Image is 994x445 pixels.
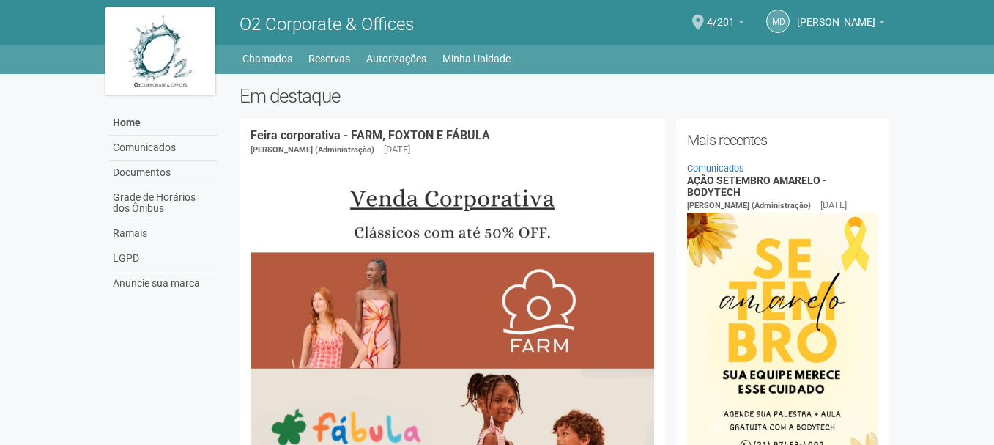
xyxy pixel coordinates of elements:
[820,199,847,212] div: [DATE]
[797,2,875,28] span: Marcelo de Andrade Ferreira
[251,145,374,155] span: [PERSON_NAME] (Administração)
[251,128,490,142] a: Feira corporativa - FARM, FOXTON E FÁBULA
[687,129,878,151] h2: Mais recentes
[109,271,218,295] a: Anuncie sua marca
[797,18,885,30] a: [PERSON_NAME]
[687,201,811,210] span: [PERSON_NAME] (Administração)
[109,136,218,161] a: Comunicados
[109,221,218,246] a: Ramais
[687,163,744,174] a: Comunicados
[687,174,827,197] a: AÇÃO SETEMBRO AMARELO - BODYTECH
[308,48,350,69] a: Reservas
[707,18,744,30] a: 4/201
[109,185,218,221] a: Grade de Horários dos Ônibus
[109,161,218,185] a: Documentos
[240,14,414,34] span: O2 Corporate & Offices
[366,48,426,69] a: Autorizações
[240,85,889,107] h2: Em destaque
[384,143,410,156] div: [DATE]
[442,48,511,69] a: Minha Unidade
[707,2,735,28] span: 4/201
[109,111,218,136] a: Home
[766,10,790,33] a: Md
[109,246,218,271] a: LGPD
[105,7,215,95] img: logo.jpg
[242,48,292,69] a: Chamados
